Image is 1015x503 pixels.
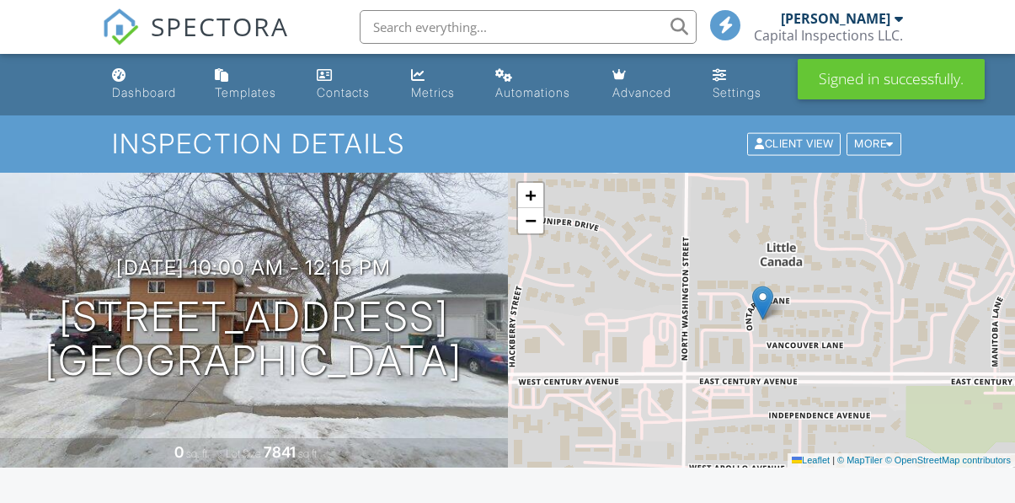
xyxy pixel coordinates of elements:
[215,85,276,99] div: Templates
[112,129,902,158] h1: Inspection Details
[745,136,845,149] a: Client View
[298,447,319,460] span: sq.ft.
[847,133,901,156] div: More
[360,10,697,44] input: Search everything...
[208,61,296,109] a: Templates
[317,85,370,99] div: Contacts
[105,61,195,109] a: Dashboard
[116,256,391,279] h3: [DATE] 10:00 am - 12:15 pm
[792,455,830,465] a: Leaflet
[102,23,289,58] a: SPECTORA
[151,8,289,44] span: SPECTORA
[795,61,910,109] a: Support Center
[518,183,543,208] a: Zoom in
[112,85,176,99] div: Dashboard
[752,286,773,320] img: Marker
[837,455,883,465] a: © MapTiler
[885,455,1011,465] a: © OpenStreetMap contributors
[495,85,570,99] div: Automations
[706,61,782,109] a: Settings
[404,61,475,109] a: Metrics
[174,443,184,461] div: 0
[606,61,692,109] a: Advanced
[525,210,536,231] span: −
[489,61,592,109] a: Automations (Basic)
[798,59,985,99] div: Signed in successfully.
[832,455,835,465] span: |
[612,85,671,99] div: Advanced
[310,61,392,109] a: Contacts
[264,443,296,461] div: 7841
[186,447,210,460] span: sq. ft.
[525,185,536,206] span: +
[754,27,903,44] div: Capital Inspections LLC.
[713,85,761,99] div: Settings
[226,447,261,460] span: Lot Size
[747,133,841,156] div: Client View
[102,8,139,45] img: The Best Home Inspection Software - Spectora
[781,10,890,27] div: [PERSON_NAME]
[411,85,455,99] div: Metrics
[45,295,462,384] h1: [STREET_ADDRESS] [GEOGRAPHIC_DATA]
[518,208,543,233] a: Zoom out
